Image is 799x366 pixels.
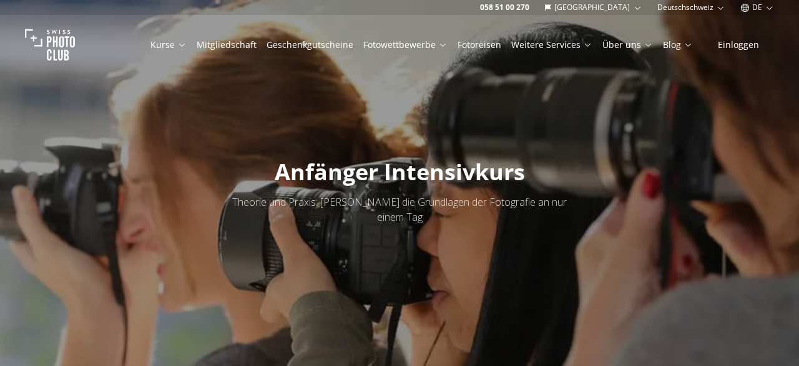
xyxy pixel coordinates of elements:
button: Mitgliedschaft [192,36,262,54]
a: 058 51 00 270 [480,2,529,12]
a: Fotoreisen [458,39,501,51]
button: Geschenkgutscheine [262,36,358,54]
a: Geschenkgutscheine [267,39,353,51]
button: Fotoreisen [453,36,506,54]
a: Über uns [602,39,653,51]
img: Swiss photo club [25,20,75,70]
button: Blog [658,36,698,54]
a: Mitgliedschaft [197,39,257,51]
button: Kurse [145,36,192,54]
button: Einloggen [703,36,774,54]
a: Fotowettbewerbe [363,39,448,51]
a: Blog [663,39,693,51]
span: Anfänger Intensivkurs [275,157,525,187]
a: Weitere Services [511,39,592,51]
a: Kurse [150,39,187,51]
span: Theorie und Praxis: [PERSON_NAME] die Grundlagen der Fotografie an nur einem Tag [232,195,567,224]
button: Über uns [597,36,658,54]
button: Fotowettbewerbe [358,36,453,54]
button: Weitere Services [506,36,597,54]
